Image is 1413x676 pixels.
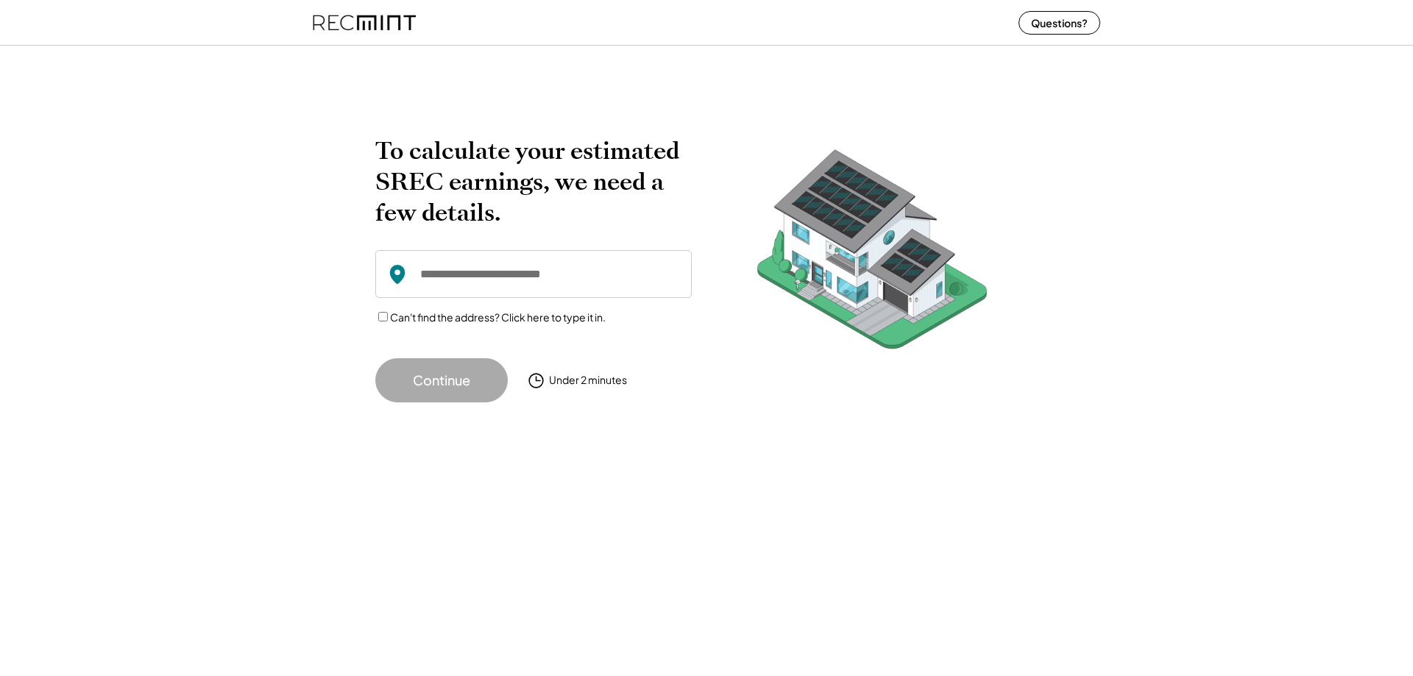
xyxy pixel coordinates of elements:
[729,135,1016,371] img: RecMintArtboard%207.png
[375,358,508,402] button: Continue
[1019,11,1100,35] button: Questions?
[313,3,416,42] img: recmint-logotype%403x%20%281%29.jpeg
[549,373,627,388] div: Under 2 minutes
[390,310,606,324] label: Can't find the address? Click here to type it in.
[375,135,692,228] h2: To calculate your estimated SREC earnings, we need a few details.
